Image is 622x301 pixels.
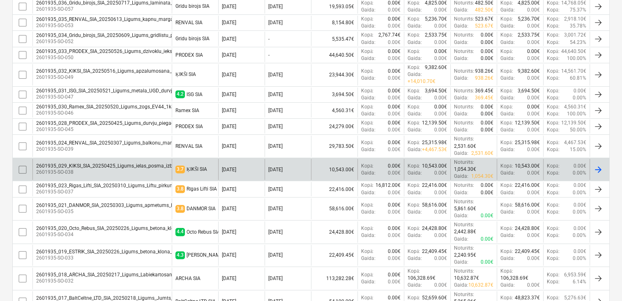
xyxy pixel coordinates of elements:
[564,32,586,39] p: 3,001.72€
[408,146,422,153] p: Gaida :
[471,173,493,180] p: 1,054.30€
[500,189,515,196] p: Gaida :
[388,7,401,14] p: 0.00€
[500,202,513,209] p: Kopā :
[408,119,420,126] p: Kopā :
[361,68,373,75] p: Kopā :
[361,182,373,189] p: Kopā :
[454,75,468,82] p: Gaida :
[408,139,420,146] p: Kopā :
[454,150,468,157] p: Gaida :
[434,103,447,110] p: 0.00€
[222,143,236,149] div: [DATE]
[408,170,422,177] p: Gaida :
[36,54,208,61] p: 2601935-SO-050
[518,87,540,94] p: 3,694.50€
[222,20,236,25] div: [DATE]
[408,189,422,196] p: Gaida :
[518,16,540,23] p: 5,236.70€
[388,170,401,177] p: 0.00€
[454,143,476,150] p: 2,531.60€
[527,23,540,30] p: 0.00€
[311,136,357,156] div: 29,783.50€
[36,22,233,29] p: 2601935-SO-053
[361,110,376,117] p: Gaida :
[515,163,540,170] p: 10,543.00€
[454,173,468,180] p: Gaida :
[500,163,513,170] p: Kopā :
[388,16,401,23] p: 0.00€
[574,182,586,189] p: 0.00€
[388,94,401,101] p: 0.00€
[500,94,515,101] p: Gaida :
[36,146,219,153] p: 2601935-SO-039
[388,23,401,30] p: 0.00€
[361,170,376,177] p: Gaida :
[454,110,468,117] p: Gaida :
[574,87,586,94] p: 0.00€
[268,20,283,25] div: [DATE]
[408,32,420,39] p: Kopā :
[481,103,493,110] p: 0.00€
[408,16,420,23] p: Kopā :
[187,166,207,172] div: ĶIKŠI SIA
[36,188,241,195] p: 2601935-SO-037
[527,94,540,101] p: 0.00€
[268,36,270,42] div: -
[36,163,219,169] div: 2601935_029_KIKSI_SIA_20250425_Ligums_ielas_posma_izbuve_EV44_1karta.pdf
[175,108,199,113] div: Ramex SIA
[425,16,447,23] p: 5,236.70€
[408,7,422,14] p: Gaida :
[408,126,422,133] p: Gaida :
[36,120,275,126] div: 2601935_028_PRODEX_SIA_20250425_Ligums_durvju_piegade-montaza_Nr.2601935028_EV44_1.karta.pdf
[454,7,468,14] p: Gaida :
[481,189,493,196] p: 0.00€
[475,75,493,82] p: 938.26€
[547,110,559,117] p: Kopā :
[388,163,401,170] p: 0.00€
[222,72,236,78] div: [DATE]
[471,150,493,157] p: 2,531.60€
[500,87,513,94] p: Kopā :
[388,55,401,62] p: 0.00€
[527,7,540,14] p: 0.00€
[481,32,493,39] p: 0.00€
[570,23,586,30] p: 35.78%
[481,119,493,126] p: 0.00€
[500,75,515,82] p: Gaida :
[547,48,559,55] p: Kopā :
[547,146,559,153] p: Kopā :
[36,110,189,117] p: 2601935-SO-046
[570,126,586,133] p: 50.00%
[527,189,540,196] p: 0.00€
[311,198,357,219] div: 58,616.00€
[388,202,401,209] p: 0.00€
[408,202,420,209] p: Kopā :
[434,110,447,117] p: 0.00€
[388,39,401,46] p: 0.00€
[425,64,447,71] p: 9,382.60€
[561,68,586,75] p: 14,561.70€
[222,167,236,172] div: [DATE]
[222,108,236,113] div: [DATE]
[36,88,273,94] div: 2601935_031_ISG_SIA_20250521_Ligums_metala_UGD_durvju_piegade-maontaza_EV44_1karta_19.05.pdf
[567,55,586,62] p: 100.00%
[388,75,401,82] p: 0.00€
[268,143,283,149] div: [DATE]
[454,159,474,166] p: Noturēts :
[408,39,422,46] p: Gaida :
[361,126,376,133] p: Gaida :
[500,103,513,110] p: Kopā :
[36,126,275,133] p: 2601935-SO-045
[422,146,447,153] p: + 4,467.53€
[268,52,270,58] div: -
[408,94,422,101] p: Gaida :
[573,170,586,177] p: 0.00%
[36,94,273,101] p: 2601935-SO-047
[388,126,401,133] p: 0.00€
[454,136,474,142] p: Noturēts :
[408,78,435,85] p: + 14,010.70€
[475,68,493,75] p: 938.26€
[388,68,401,75] p: 0.00€
[515,119,540,126] p: 12,139.50€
